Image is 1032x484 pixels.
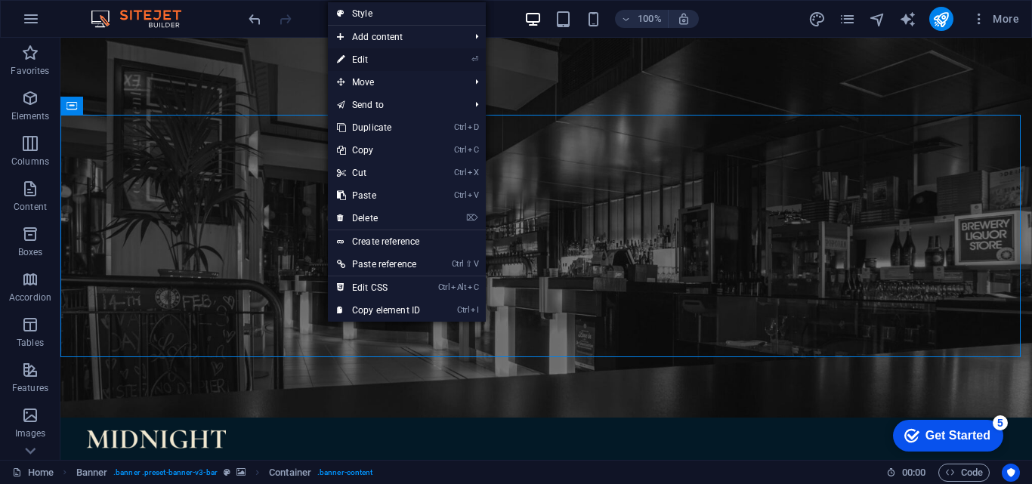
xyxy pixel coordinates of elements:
[454,145,466,155] i: Ctrl
[468,122,478,132] i: D
[451,282,466,292] i: Alt
[17,337,44,349] p: Tables
[808,10,827,28] button: design
[471,305,478,315] i: I
[18,246,43,258] p: Boxes
[328,2,486,25] a: Style
[328,184,429,207] a: CtrlVPaste
[328,230,486,253] a: Create reference
[15,427,46,439] p: Images
[465,259,472,269] i: ⇧
[869,11,886,28] i: Navigator
[468,168,478,177] i: X
[246,10,264,28] button: undo
[945,464,983,482] span: Code
[899,11,916,28] i: AI Writer
[328,207,429,230] a: ⌦Delete
[113,464,218,482] span: . banner .preset-banner-v3-bar
[76,464,373,482] nav: breadcrumb
[45,17,110,30] div: Get Started
[12,382,48,394] p: Features
[899,10,917,28] button: text_generator
[452,259,464,269] i: Ctrl
[328,162,429,184] a: CtrlXCut
[11,65,49,77] p: Favorites
[932,11,950,28] i: Publish
[246,11,264,28] i: Undo: Cut (Ctrl+Z)
[112,3,127,18] div: 5
[12,8,122,39] div: Get Started 5 items remaining, 0% complete
[328,26,463,48] span: Add content
[14,201,47,213] p: Content
[966,7,1025,31] button: More
[328,48,429,71] a: ⏎Edit
[236,468,246,476] i: This element contains a background
[902,464,925,482] span: 00 00
[466,213,478,223] i: ⌦
[468,145,478,155] i: C
[615,10,669,28] button: 100%
[638,10,662,28] h6: 100%
[457,305,469,315] i: Ctrl
[468,282,478,292] i: C
[76,464,108,482] span: Click to select. Double-click to edit
[471,54,478,64] i: ⏎
[839,10,857,28] button: pages
[839,11,856,28] i: Pages (Ctrl+Alt+S)
[328,94,463,116] a: Send to
[913,467,915,478] span: :
[328,139,429,162] a: CtrlCCopy
[328,253,429,276] a: Ctrl⇧VPaste reference
[869,10,887,28] button: navigator
[929,7,953,31] button: publish
[317,464,372,482] span: . banner-content
[328,299,429,322] a: CtrlICopy element ID
[468,190,478,200] i: V
[12,464,54,482] a: Click to cancel selection. Double-click to open Pages
[9,291,51,304] p: Accordion
[677,12,691,26] i: On resize automatically adjust zoom level to fit chosen device.
[87,10,200,28] img: Editor Logo
[886,464,926,482] h6: Session time
[328,116,429,139] a: CtrlDDuplicate
[454,168,466,177] i: Ctrl
[1002,464,1020,482] button: Usercentrics
[454,122,466,132] i: Ctrl
[328,276,429,299] a: CtrlAltCEdit CSS
[808,11,826,28] i: Design (Ctrl+Alt+Y)
[454,190,466,200] i: Ctrl
[438,282,450,292] i: Ctrl
[224,468,230,476] i: This element is a customizable preset
[11,156,49,168] p: Columns
[938,464,990,482] button: Code
[328,71,463,94] span: Move
[972,11,1019,26] span: More
[269,464,311,482] span: Click to select. Double-click to edit
[474,259,478,269] i: V
[11,110,50,122] p: Elements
